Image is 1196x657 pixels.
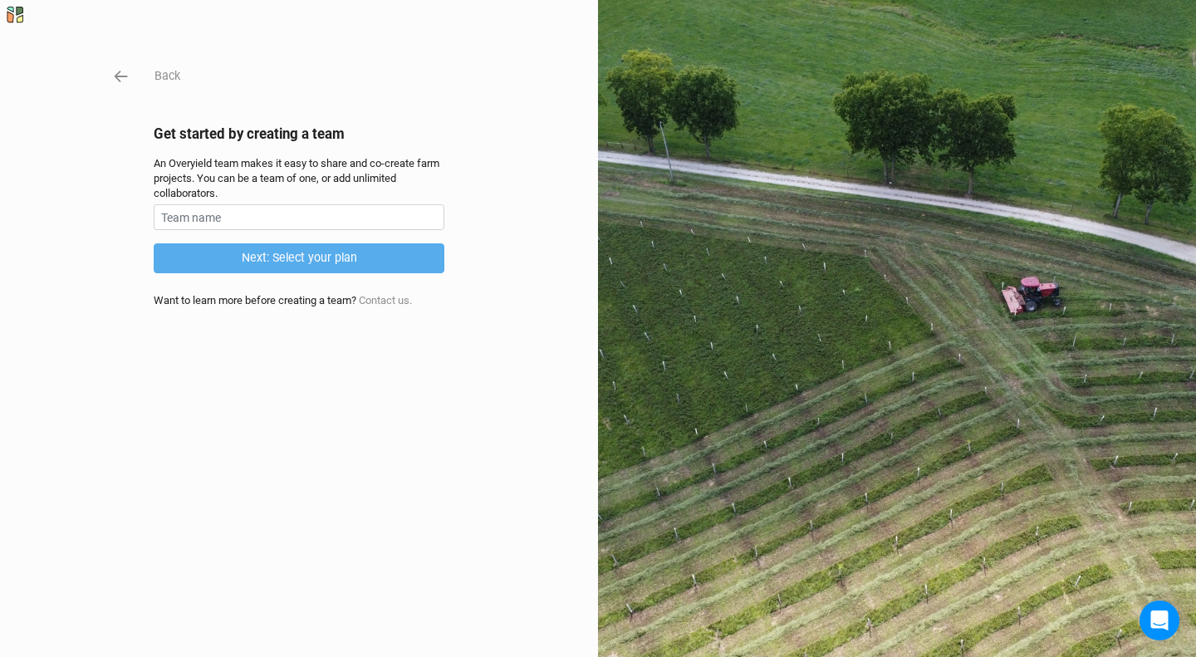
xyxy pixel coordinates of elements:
[154,243,444,272] button: Next: Select your plan
[154,66,181,86] button: Back
[1140,601,1179,640] div: Open Intercom Messenger
[154,156,444,202] div: An Overyield team makes it easy to share and co-create farm projects. You can be a team of one, o...
[154,125,444,142] h2: Get started by creating a team
[359,294,412,306] a: Contact us.
[154,204,444,230] input: Team name
[154,293,444,308] div: Want to learn more before creating a team?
